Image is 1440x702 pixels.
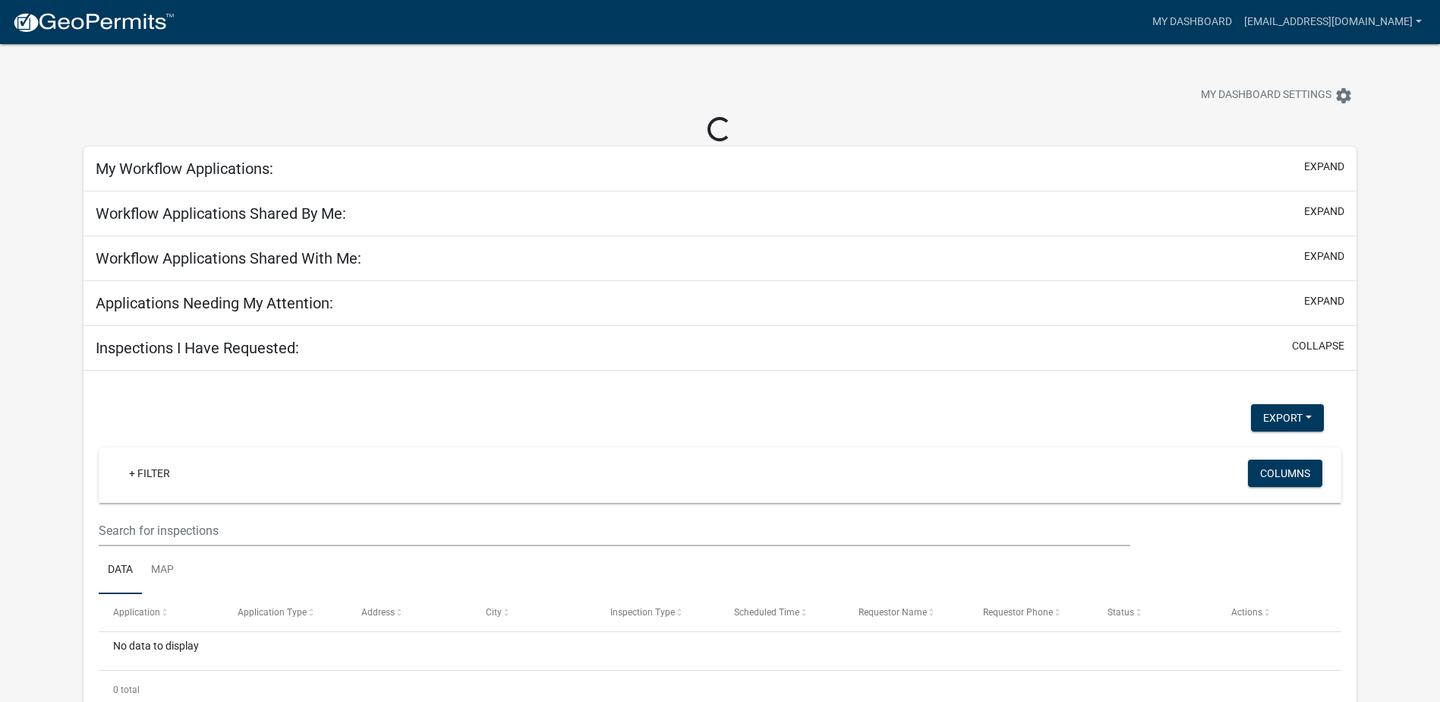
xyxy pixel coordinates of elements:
[347,594,471,631] datatable-header-cell: Address
[1304,248,1344,264] button: expand
[734,607,799,618] span: Scheduled Time
[1231,607,1262,618] span: Actions
[223,594,348,631] datatable-header-cell: Application Type
[96,249,361,267] h5: Workflow Applications Shared With Me:
[471,594,596,631] datatable-header-cell: City
[1251,404,1324,432] button: Export
[96,339,299,357] h5: Inspections I Have Requested:
[969,594,1093,631] datatable-header-cell: Requestor Phone
[238,607,307,618] span: Application Type
[1304,293,1344,309] button: expand
[1108,607,1134,618] span: Status
[1189,81,1365,110] button: My Dashboard Settingssettings
[113,607,160,618] span: Application
[1334,87,1353,105] i: settings
[596,594,720,631] datatable-header-cell: Inspection Type
[99,515,1130,546] input: Search for inspections
[117,460,182,487] a: + Filter
[142,546,183,595] a: Map
[1092,594,1217,631] datatable-header-cell: Status
[99,594,223,631] datatable-header-cell: Application
[96,204,346,223] h5: Workflow Applications Shared By Me:
[983,607,1053,618] span: Requestor Phone
[1304,204,1344,220] button: expand
[1146,8,1238,36] a: My Dashboard
[1292,338,1344,354] button: collapse
[99,546,142,595] a: Data
[96,160,273,178] h5: My Workflow Applications:
[1238,8,1428,36] a: [EMAIL_ADDRESS][DOMAIN_NAME]
[96,294,333,312] h5: Applications Needing My Attention:
[1304,159,1344,175] button: expand
[610,607,675,618] span: Inspection Type
[361,607,395,618] span: Address
[859,607,927,618] span: Requestor Name
[720,594,844,631] datatable-header-cell: Scheduled Time
[1217,594,1341,631] datatable-header-cell: Actions
[1201,87,1331,105] span: My Dashboard Settings
[99,632,1341,670] div: No data to display
[1248,460,1322,487] button: Columns
[844,594,969,631] datatable-header-cell: Requestor Name
[486,607,502,618] span: City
